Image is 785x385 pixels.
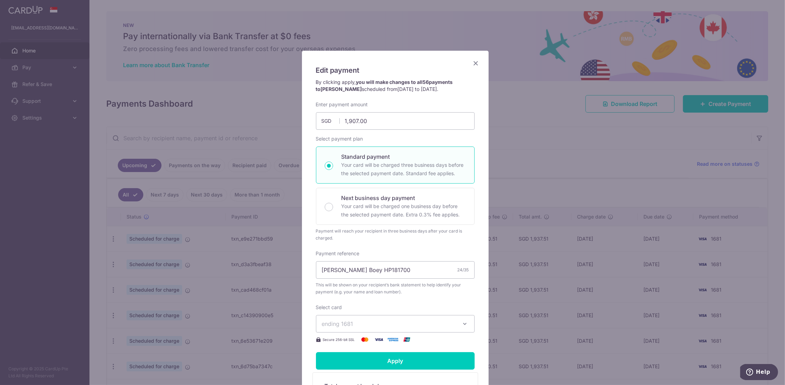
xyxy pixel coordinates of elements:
[341,161,466,178] p: Your card will be charged three business days before the selected payment date. Standard fee appl...
[316,65,475,76] h5: Edit payment
[372,335,386,344] img: Visa
[341,202,466,219] p: Your card will be charged one business day before the selected payment date. Extra 0.3% fee applies.
[16,5,30,11] span: Help
[423,79,429,85] span: 56
[341,152,466,161] p: Standard payment
[400,335,414,344] img: UnionPay
[358,335,372,344] img: Mastercard
[398,86,437,92] span: [DATE] to [DATE]
[386,335,400,344] img: American Express
[316,304,342,311] label: Select card
[316,79,453,92] strong: you will make changes to all payments to
[316,135,363,142] label: Select payment plan
[323,337,355,342] span: Secure 256-bit SSL
[316,228,475,242] div: Payment will reach your recipient in three business days after your card is charged.
[322,117,340,124] span: SGD
[472,59,480,67] button: Close
[458,266,469,273] div: 24/35
[316,250,360,257] label: Payment reference
[316,79,475,93] p: By clicking apply, scheduled from .
[740,364,778,382] iframe: Opens a widget where you can find more information
[316,112,475,130] input: 0.00
[316,352,475,370] input: Apply
[341,194,466,202] p: Next business day payment
[316,281,475,295] span: This will be shown on your recipient’s bank statement to help identify your payment (e.g. your na...
[321,86,362,92] span: [PERSON_NAME]
[322,320,353,327] span: ending 1681
[316,315,475,333] button: ending 1681
[316,101,368,108] label: Enter payment amount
